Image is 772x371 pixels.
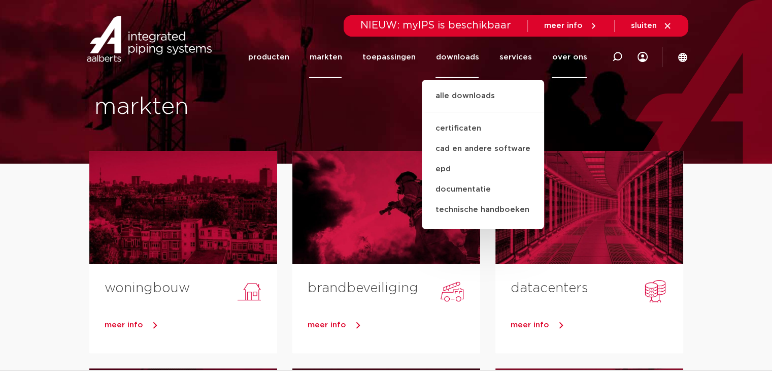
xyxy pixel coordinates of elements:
a: over ons [552,37,587,78]
a: meer info [105,318,277,333]
a: meer info [544,21,598,30]
span: meer info [105,321,143,329]
div: my IPS [637,37,648,78]
a: toepassingen [362,37,415,78]
a: meer info [511,318,683,333]
span: meer info [544,22,583,29]
a: services [499,37,531,78]
a: producten [248,37,289,78]
a: alle downloads [422,90,544,112]
a: woningbouw [105,282,190,295]
a: sluiten [631,21,672,30]
span: meer info [308,321,346,329]
a: downloads [435,37,479,78]
a: technische handboeken [422,200,544,220]
a: datacenters [511,282,588,295]
span: meer info [511,321,549,329]
a: brandbeveiliging [308,282,418,295]
a: meer info [308,318,480,333]
a: cad en andere software [422,139,544,159]
h1: markten [94,91,381,123]
span: sluiten [631,22,657,29]
a: epd [422,159,544,179]
a: certificaten [422,118,544,139]
a: markten [309,37,342,78]
a: documentatie [422,179,544,200]
span: NIEUW: myIPS is beschikbaar [360,20,511,30]
nav: Menu [248,37,587,78]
